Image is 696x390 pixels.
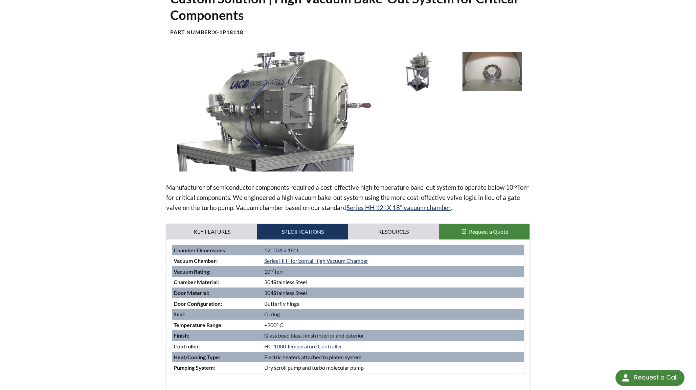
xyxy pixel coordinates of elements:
td: : [172,298,263,309]
td: Glass bead blast finish interior and exterior [263,330,524,341]
strong: Chamber Dimensions: [174,247,226,253]
strong: Controller: [174,343,200,349]
img: High Vacuum Bake-Out System for Critical Components Close Up [166,52,379,171]
strong: Heat/Cooling Type: [174,354,220,360]
strong: S [273,279,276,285]
td: Butterfly hinge [263,298,524,309]
b: X-1P18118 [213,29,243,35]
td: 10 Torr [263,266,524,277]
td: 304 tainless Steel [263,277,524,288]
strong: Door Configuration [174,300,221,307]
td: Dry scroll pump and turbo molecular pump [263,362,524,373]
strong: Door Material: [174,290,209,296]
img: High Vacuum Bake-Out System for Critical Components [384,52,454,91]
a: 12" DIA x 18" L [264,247,299,253]
a: Key Features [166,224,257,239]
img: round button [620,372,631,383]
div: Request a Call [615,370,684,386]
strong: Vacuum Chamber: [174,257,218,264]
strong: S [273,290,276,296]
sup: -5 [513,184,517,189]
button: Request a Quote [439,224,530,239]
strong: Temperature Range: [174,322,223,328]
h4: Part Number: [170,29,525,36]
span: Request a Quote [469,228,508,235]
a: Series HH Horizontal High Vacuum Chamber [264,257,368,264]
td: 304 tainless Steel [263,288,524,298]
a: HC-1000 Temperature Controller [264,343,342,349]
td: +200º C [263,320,524,330]
strong: Pumping System: [174,364,215,371]
a: Resources [348,224,439,239]
td: Electric heaters attached to platen system [263,352,524,363]
td: O-ring [263,309,524,320]
strong: Seal: [174,311,185,317]
img: Upclose of Internal Heated Platen for High Vacuum Bake-out System for Critical Components [457,52,526,91]
strong: Vacuum Rating: [174,268,210,275]
div: Request a Call [634,370,678,385]
strong: Chamber Material: [174,279,219,285]
sup: -7 [270,268,274,273]
a: Specifications [257,224,348,239]
strong: Finish: [174,332,189,339]
p: Manufacturer of semiconductor components required a cost-effective high temperature bake-out syst... [166,182,530,213]
a: Series HH 12" X 18" vacuum chamber [346,204,451,211]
